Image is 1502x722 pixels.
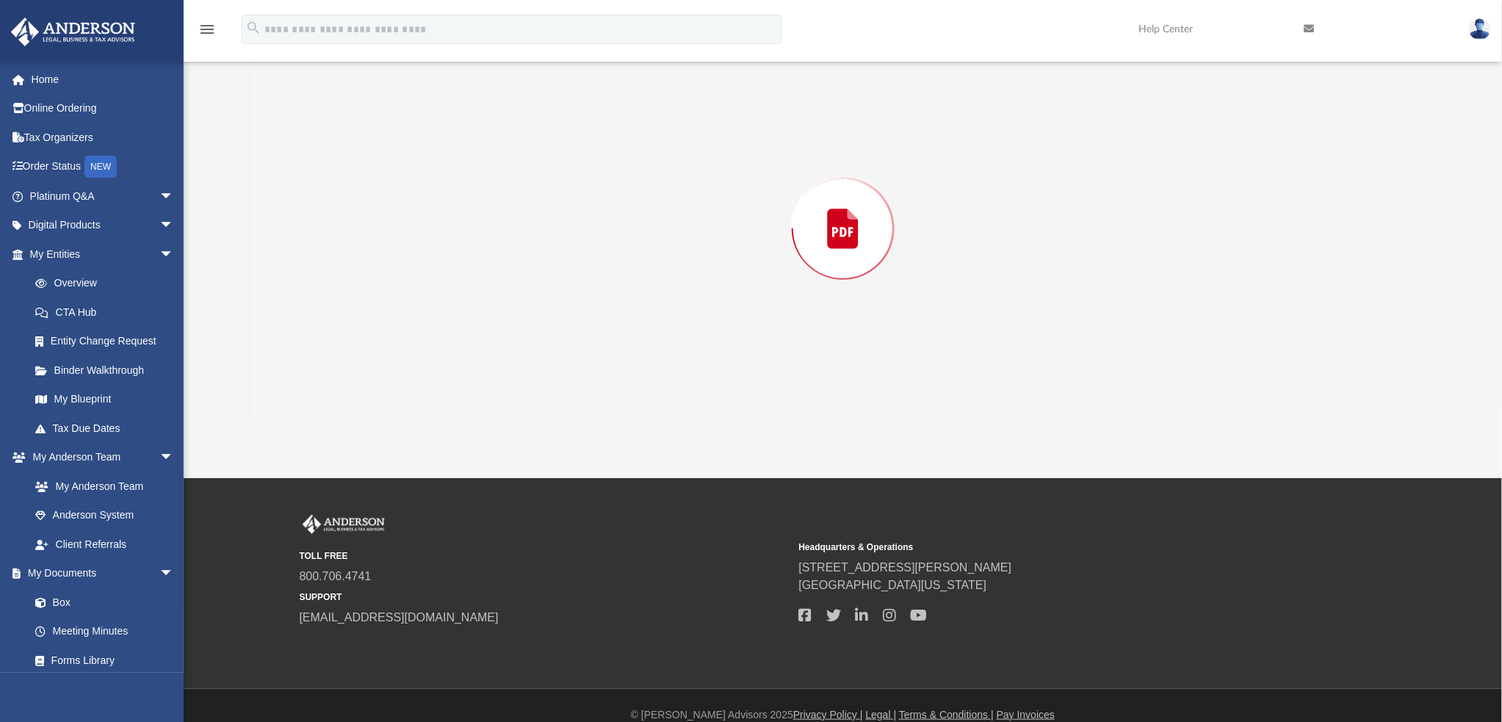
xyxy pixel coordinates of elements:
a: My Documentsarrow_drop_down [10,559,189,588]
a: Anderson System [21,501,189,530]
img: User Pic [1469,18,1491,40]
a: Entity Change Request [21,327,196,356]
a: Order StatusNEW [10,152,196,182]
a: Client Referrals [21,530,189,559]
span: arrow_drop_down [159,181,189,212]
a: Terms & Conditions | [899,709,994,721]
div: NEW [84,156,117,178]
span: arrow_drop_down [159,239,189,270]
a: Binder Walkthrough [21,355,196,385]
a: My Blueprint [21,385,189,414]
i: menu [198,21,216,38]
a: Tax Organizers [10,123,196,152]
a: Privacy Policy | [793,709,863,721]
a: Meeting Minutes [21,617,189,646]
i: search [245,20,261,36]
a: menu [198,28,216,38]
a: Online Ordering [10,94,196,123]
span: arrow_drop_down [159,211,189,241]
a: Overview [21,269,196,298]
img: Anderson Advisors Platinum Portal [7,18,140,46]
span: arrow_drop_down [159,559,189,589]
a: Box [21,588,181,617]
small: TOLL FREE [300,549,789,563]
a: Legal | [866,709,897,721]
img: Anderson Advisors Platinum Portal [300,515,388,534]
a: Digital Productsarrow_drop_down [10,211,196,240]
a: Home [10,65,196,94]
small: Headquarters & Operations [799,541,1288,554]
a: [EMAIL_ADDRESS][DOMAIN_NAME] [300,611,499,624]
small: SUPPORT [300,591,789,604]
a: [STREET_ADDRESS][PERSON_NAME] [799,561,1012,574]
a: Pay Invoices [997,709,1055,721]
a: CTA Hub [21,297,196,327]
a: My Entitiesarrow_drop_down [10,239,196,269]
a: My Anderson Teamarrow_drop_down [10,443,189,472]
a: Tax Due Dates [21,414,196,443]
a: Forms Library [21,646,181,675]
a: Platinum Q&Aarrow_drop_down [10,181,196,211]
a: 800.706.4741 [300,570,372,582]
a: My Anderson Team [21,472,181,501]
a: [GEOGRAPHIC_DATA][US_STATE] [799,579,987,591]
span: arrow_drop_down [159,443,189,473]
div: Preview [250,1,1437,419]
